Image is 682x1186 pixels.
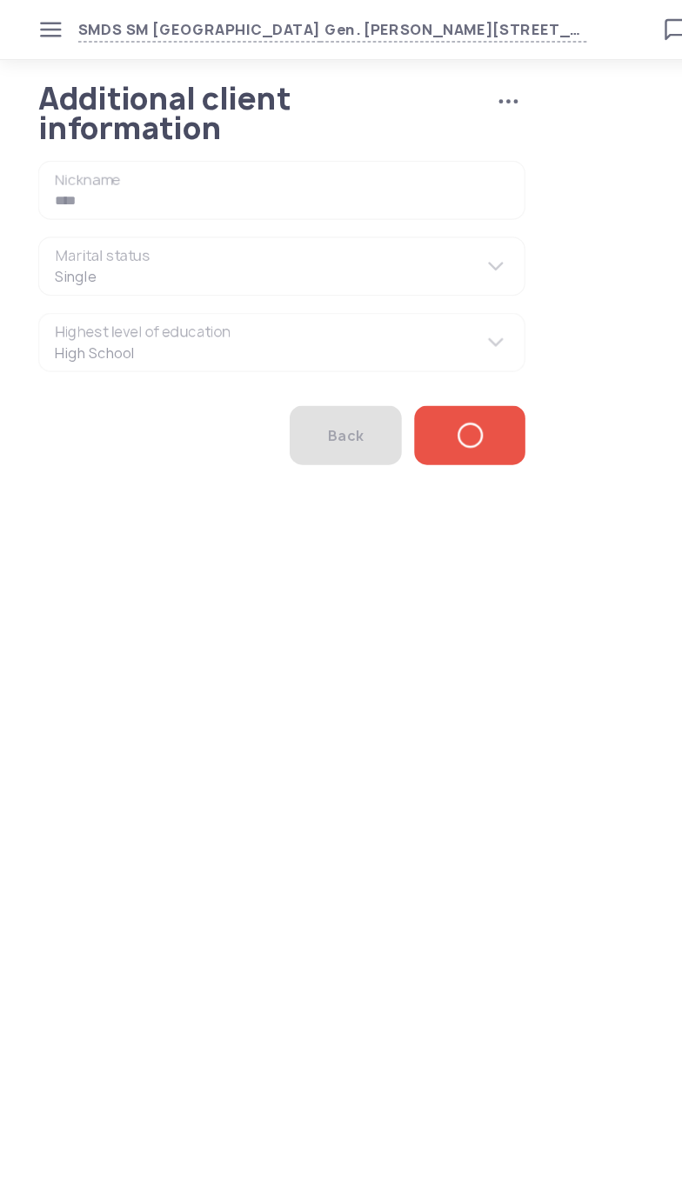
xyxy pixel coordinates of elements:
[64,15,483,35] button: SMDS SM [GEOGRAPHIC_DATA]Gen. [PERSON_NAME][STREET_ADDRESS]
[31,70,378,118] h1: Additional client information
[623,10,651,38] button: P
[64,15,264,35] span: SMDS SM [GEOGRAPHIC_DATA]
[238,334,331,383] button: Back
[632,14,641,35] span: P
[264,15,483,35] span: Gen. [PERSON_NAME][STREET_ADDRESS]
